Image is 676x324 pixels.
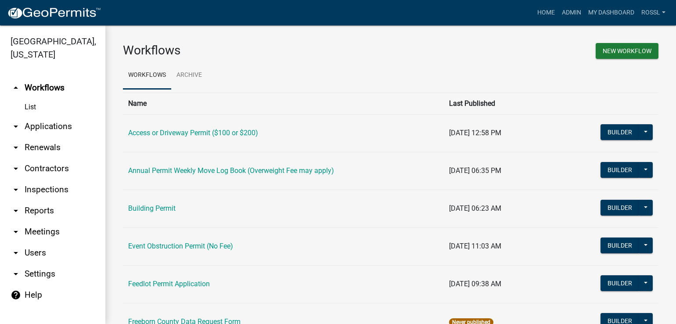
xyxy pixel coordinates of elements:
i: arrow_drop_down [11,163,21,174]
i: arrow_drop_down [11,269,21,279]
button: Builder [600,200,639,216]
a: Archive [171,61,207,90]
th: Name [123,93,444,114]
i: arrow_drop_down [11,142,21,153]
th: Last Published [444,93,581,114]
span: [DATE] 06:35 PM [449,166,501,175]
span: [DATE] 12:58 PM [449,129,501,137]
i: arrow_drop_down [11,248,21,258]
h3: Workflows [123,43,384,58]
i: arrow_drop_down [11,227,21,237]
button: Builder [600,275,639,291]
a: Building Permit [128,204,176,212]
button: Builder [600,124,639,140]
button: Builder [600,238,639,253]
a: Event Obstruction Permit (No Fee) [128,242,233,250]
a: Feedlot Permit Application [128,280,210,288]
i: arrow_drop_down [11,121,21,132]
a: Workflows [123,61,171,90]
a: Access or Driveway Permit ($100 or $200) [128,129,258,137]
i: arrow_drop_down [11,184,21,195]
a: Home [534,4,558,21]
button: New Workflow [596,43,658,59]
i: help [11,290,21,300]
a: My Dashboard [585,4,638,21]
a: Annual Permit Weekly Move Log Book (Overweight Fee may apply) [128,166,334,175]
a: Admin [558,4,585,21]
span: [DATE] 09:38 AM [449,280,501,288]
span: [DATE] 06:23 AM [449,204,501,212]
i: arrow_drop_up [11,83,21,93]
button: Builder [600,162,639,178]
span: [DATE] 11:03 AM [449,242,501,250]
i: arrow_drop_down [11,205,21,216]
a: RossL [638,4,669,21]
